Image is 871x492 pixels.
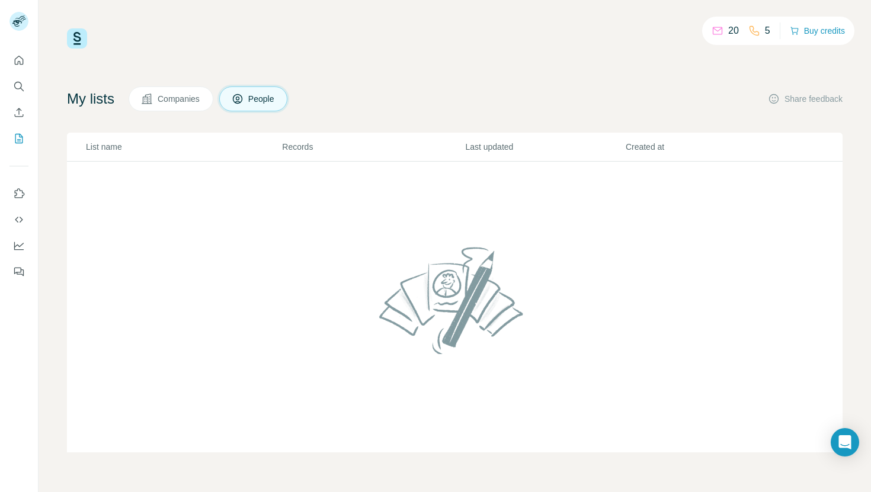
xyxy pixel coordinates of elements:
button: Quick start [9,50,28,71]
button: Dashboard [9,235,28,256]
p: Created at [626,141,784,153]
p: List name [86,141,281,153]
button: Share feedback [768,93,843,105]
button: Feedback [9,261,28,282]
button: Use Surfe on LinkedIn [9,183,28,204]
button: Enrich CSV [9,102,28,123]
span: People [248,93,276,105]
button: Buy credits [790,22,845,39]
p: 5 [765,24,770,38]
p: Last updated [465,141,624,153]
span: Companies [158,93,201,105]
p: 20 [728,24,739,38]
p: Records [282,141,464,153]
img: Surfe Logo [67,28,87,49]
img: No lists found [374,237,536,364]
h4: My lists [67,89,114,108]
div: Open Intercom Messenger [831,428,859,456]
button: Use Surfe API [9,209,28,230]
button: Search [9,76,28,97]
button: My lists [9,128,28,149]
